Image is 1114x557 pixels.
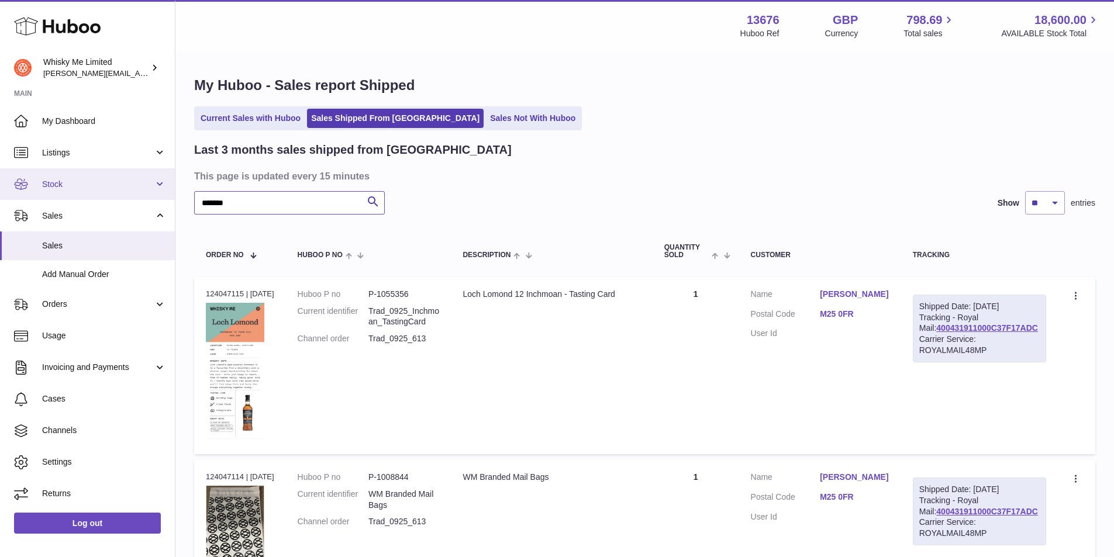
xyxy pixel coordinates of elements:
[1071,198,1095,209] span: entries
[368,333,439,344] dd: Trad_0925_613
[1034,12,1087,28] span: 18,600.00
[919,334,1040,356] div: Carrier Service: ROYALMAIL48MP
[913,295,1046,362] div: Tracking - Royal Mail:
[43,68,234,78] span: [PERSON_NAME][EMAIL_ADDRESS][DOMAIN_NAME]
[42,210,154,222] span: Sales
[42,330,166,341] span: Usage
[903,28,956,39] span: Total sales
[751,492,820,506] dt: Postal Code
[42,147,154,158] span: Listings
[1001,28,1100,39] span: AVAILABLE Stock Total
[298,472,368,483] dt: Huboo P no
[368,516,439,527] dd: Trad_0925_613
[751,511,820,523] dt: User Id
[936,323,1038,333] a: 400431911000C37F17ADC
[298,489,368,511] dt: Current identifier
[14,59,32,77] img: frances@whiskyshop.com
[14,513,161,534] a: Log out
[913,251,1046,259] div: Tracking
[913,478,1046,545] div: Tracking - Royal Mail:
[919,517,1040,539] div: Carrier Service: ROYALMAIL48MP
[206,303,264,440] img: 136761757010120.png
[463,251,511,259] span: Description
[936,507,1038,516] a: 400431911000C37F17ADC
[486,109,580,128] a: Sales Not With Huboo
[298,251,343,259] span: Huboo P no
[820,289,889,300] a: [PERSON_NAME]
[747,12,780,28] strong: 13676
[206,289,274,299] div: 124047115 | [DATE]
[42,179,154,190] span: Stock
[751,472,820,486] dt: Name
[833,12,858,28] strong: GBP
[653,277,739,454] td: 1
[751,289,820,303] dt: Name
[368,489,439,511] dd: WM Branded Mail Bags
[42,488,166,499] span: Returns
[368,306,439,328] dd: Trad_0925_Inchmoan_TastingCard
[1001,12,1100,39] a: 18,600.00 AVAILABLE Stock Total
[463,472,640,483] div: WM Branded Mail Bags
[825,28,858,39] div: Currency
[42,393,166,404] span: Cases
[194,169,1092,182] h3: This page is updated every 15 minutes
[998,198,1019,209] label: Show
[919,484,1040,495] div: Shipped Date: [DATE]
[751,328,820,339] dt: User Id
[751,309,820,323] dt: Postal Code
[298,333,368,344] dt: Channel order
[206,251,244,259] span: Order No
[42,456,166,468] span: Settings
[906,12,942,28] span: 798.69
[740,28,780,39] div: Huboo Ref
[820,472,889,483] a: [PERSON_NAME]
[194,76,1095,95] h1: My Huboo - Sales report Shipped
[368,472,439,483] dd: P-1008844
[42,116,166,127] span: My Dashboard
[820,309,889,320] a: M25 0FR
[919,301,1040,312] div: Shipped Date: [DATE]
[664,244,709,259] span: Quantity Sold
[42,362,154,373] span: Invoicing and Payments
[42,299,154,310] span: Orders
[298,306,368,328] dt: Current identifier
[307,109,484,128] a: Sales Shipped From [GEOGRAPHIC_DATA]
[463,289,640,300] div: Loch Lomond 12 Inchmoan - Tasting Card
[42,269,166,280] span: Add Manual Order
[43,57,149,79] div: Whisky Me Limited
[820,492,889,503] a: M25 0FR
[42,425,166,436] span: Channels
[368,289,439,300] dd: P-1055356
[42,240,166,251] span: Sales
[196,109,305,128] a: Current Sales with Huboo
[298,516,368,527] dt: Channel order
[194,142,512,158] h2: Last 3 months sales shipped from [GEOGRAPHIC_DATA]
[903,12,956,39] a: 798.69 Total sales
[298,289,368,300] dt: Huboo P no
[206,472,274,482] div: 124047114 | [DATE]
[751,251,889,259] div: Customer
